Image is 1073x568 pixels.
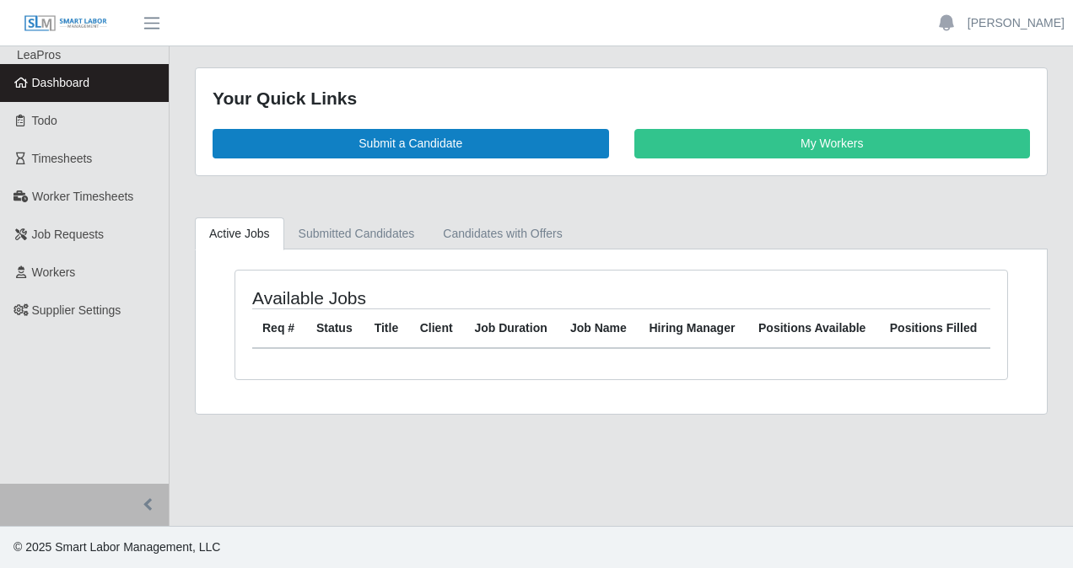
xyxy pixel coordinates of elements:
[32,152,93,165] span: Timesheets
[252,308,306,348] th: Req #
[748,308,880,348] th: Positions Available
[639,308,748,348] th: Hiring Manager
[32,228,105,241] span: Job Requests
[306,308,364,348] th: Status
[17,48,61,62] span: LeaPros
[195,217,284,250] a: Active Jobs
[32,190,133,203] span: Worker Timesheets
[252,287,545,308] h4: Available Jobs
[32,265,76,279] span: Workers
[968,14,1065,32] a: [PERSON_NAME]
[213,129,609,158] a: Submit a Candidate
[364,308,410,348] th: Title
[634,129,1031,158] a: My Workers
[429,217,576,250] a: Candidates with Offers
[213,85,1030,112] div: Your Quick Links
[32,303,121,317] span: Supplier Settings
[464,308,560,348] th: Job Duration
[32,114,57,127] span: Todo
[24,14,108,33] img: SLM Logo
[13,540,220,554] span: © 2025 Smart Labor Management, LLC
[32,76,90,89] span: Dashboard
[880,308,990,348] th: Positions Filled
[560,308,639,348] th: Job Name
[410,308,465,348] th: Client
[284,217,429,250] a: Submitted Candidates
